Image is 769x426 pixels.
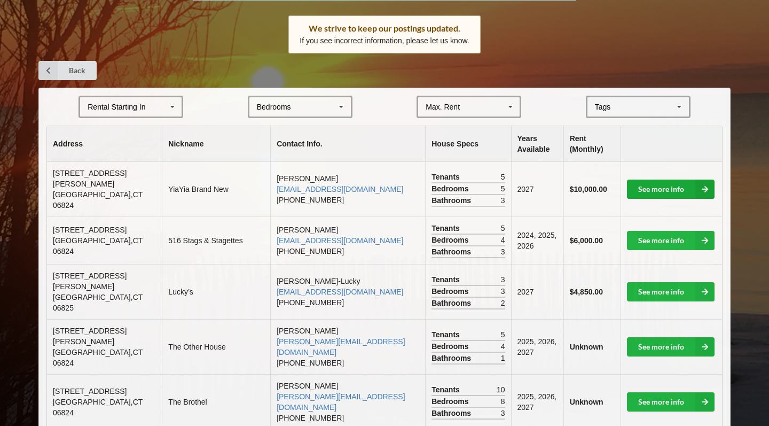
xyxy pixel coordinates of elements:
td: 2027 [511,264,563,319]
a: [EMAIL_ADDRESS][DOMAIN_NAME] [277,236,403,245]
span: [STREET_ADDRESS][PERSON_NAME] [53,169,127,188]
th: Contact Info. [270,126,425,162]
span: 5 [501,329,505,340]
th: House Specs [425,126,511,162]
span: Tenants [431,172,462,182]
span: 3 [501,408,505,419]
b: $10,000.00 [570,185,607,193]
span: 10 [497,384,505,395]
span: Bathrooms [431,246,474,257]
span: Bathrooms [431,195,474,206]
span: 4 [501,341,505,352]
span: Bathrooms [431,408,474,419]
span: Bathrooms [431,353,474,363]
th: Address [47,126,162,162]
a: See more info [627,180,715,199]
td: 2024, 2025, 2026 [511,216,563,264]
span: Tenants [431,274,462,285]
span: 3 [501,286,505,297]
div: Tags [592,101,626,113]
span: 5 [501,223,505,234]
span: Tenants [431,329,462,340]
b: $4,850.00 [570,288,603,296]
div: Bedrooms [257,103,291,111]
span: 3 [501,274,505,285]
b: Unknown [570,343,603,351]
span: Tenants [431,384,462,395]
a: [EMAIL_ADDRESS][DOMAIN_NAME] [277,288,403,296]
span: 4 [501,235,505,245]
b: Unknown [570,398,603,406]
span: [GEOGRAPHIC_DATA] , CT 06824 [53,190,143,210]
th: Nickname [162,126,270,162]
td: 516 Stags & Stagettes [162,216,270,264]
span: Bedrooms [431,286,471,297]
a: See more info [627,392,715,412]
p: If you see incorrect information, please let us know. [300,35,469,46]
span: Bedrooms [431,183,471,194]
span: Bedrooms [431,396,471,407]
a: [PERSON_NAME][EMAIL_ADDRESS][DOMAIN_NAME] [277,337,405,357]
span: 5 [501,172,505,182]
td: 2027 [511,162,563,216]
span: 2 [501,298,505,308]
span: 3 [501,246,505,257]
a: See more info [627,231,715,250]
b: $6,000.00 [570,236,603,245]
td: Lucky’s [162,264,270,319]
span: [GEOGRAPHIC_DATA] , CT 06824 [53,348,143,367]
span: [GEOGRAPHIC_DATA] , CT 06824 [53,398,143,417]
td: The Other House [162,319,270,374]
a: [PERSON_NAME][EMAIL_ADDRESS][DOMAIN_NAME] [277,392,405,412]
a: [EMAIL_ADDRESS][DOMAIN_NAME] [277,185,403,193]
a: See more info [627,282,715,301]
a: See more info [627,337,715,357]
th: Rent (Monthly) [563,126,621,162]
span: [STREET_ADDRESS] [53,387,127,396]
td: [PERSON_NAME] [PHONE_NUMBER] [270,162,425,216]
span: Bathrooms [431,298,474,308]
th: Years Available [511,126,563,162]
div: Max. Rent [426,103,460,111]
div: Rental Starting In [88,103,145,111]
span: 1 [501,353,505,363]
td: 2025, 2026, 2027 [511,319,563,374]
span: [STREET_ADDRESS][PERSON_NAME] [53,272,127,291]
a: Back [38,61,97,80]
span: 3 [501,195,505,206]
div: We strive to keep our postings updated. [300,23,469,34]
span: [STREET_ADDRESS][PERSON_NAME] [53,327,127,346]
td: [PERSON_NAME] [PHONE_NUMBER] [270,216,425,264]
span: [STREET_ADDRESS] [53,226,127,234]
td: YiaYia Brand New [162,162,270,216]
span: Bedrooms [431,341,471,352]
span: 5 [501,183,505,194]
td: [PERSON_NAME] [PHONE_NUMBER] [270,319,425,374]
span: Bedrooms [431,235,471,245]
span: Tenants [431,223,462,234]
td: [PERSON_NAME]-Lucky [PHONE_NUMBER] [270,264,425,319]
span: 8 [501,396,505,407]
span: [GEOGRAPHIC_DATA] , CT 06825 [53,293,143,312]
span: [GEOGRAPHIC_DATA] , CT 06824 [53,236,143,255]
